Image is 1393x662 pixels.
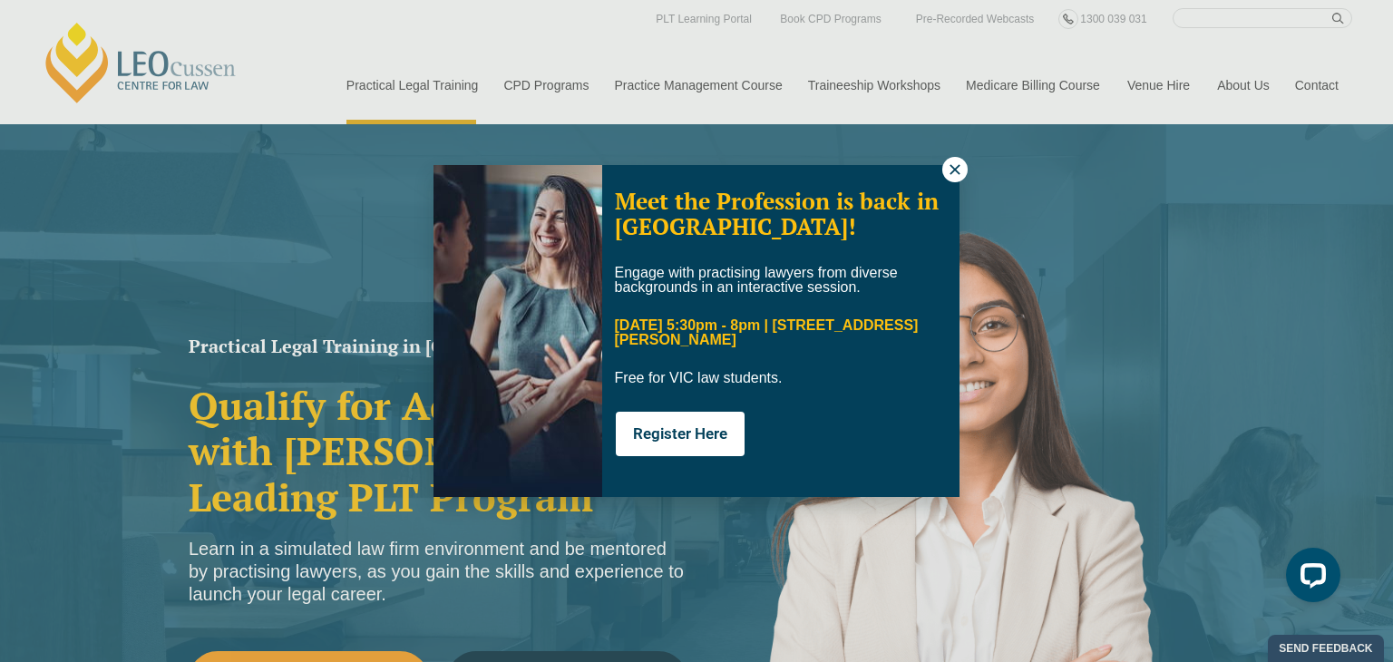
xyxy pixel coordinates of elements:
[942,157,968,182] button: Close
[615,317,919,347] span: [DATE] 5:30pm - 8pm | [STREET_ADDRESS][PERSON_NAME]
[433,165,602,497] img: Soph-popup.JPG
[616,412,745,456] button: Register Here
[615,370,783,385] span: Free for VIC law students.
[615,265,898,295] span: Engage with practising lawyers from diverse backgrounds in an interactive session.
[1271,540,1348,617] iframe: LiveChat chat widget
[615,186,939,241] span: Meet the Profession is back in [GEOGRAPHIC_DATA]!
